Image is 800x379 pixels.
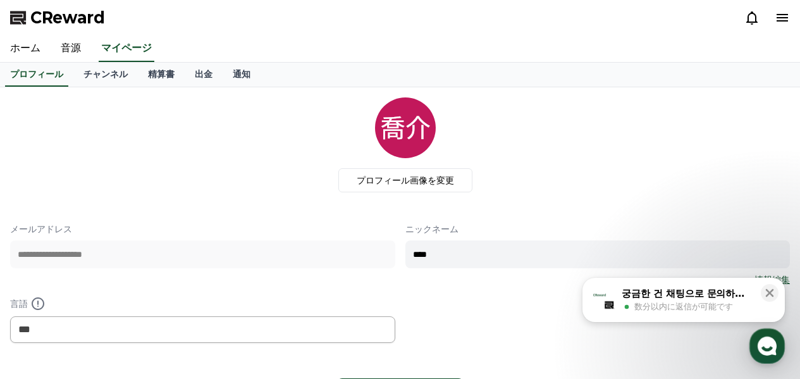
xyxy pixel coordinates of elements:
[51,35,91,62] a: 音源
[10,296,395,311] p: 言語
[10,223,395,235] p: メールアドレス
[30,8,105,28] span: CReward
[223,63,261,87] a: 通知
[405,223,791,235] p: ニックネーム
[754,273,790,286] a: 情報編集
[73,63,138,87] a: チャンネル
[5,63,68,87] a: プロフィール
[185,63,223,87] a: 出金
[138,63,185,87] a: 精算書
[10,8,105,28] a: CReward
[375,97,436,158] img: profile_image
[338,168,472,192] label: プロフィール画像を変更
[99,35,154,62] a: マイページ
